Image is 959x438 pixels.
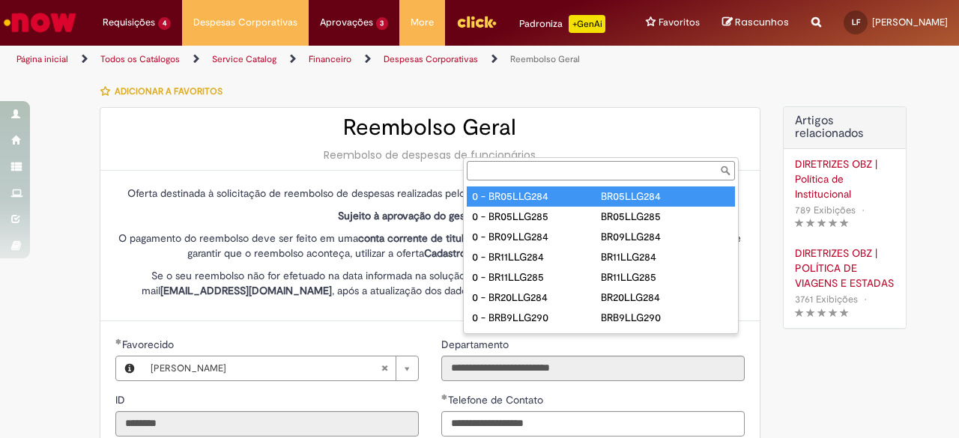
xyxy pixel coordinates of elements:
[601,310,730,325] div: BRB9LLG290
[601,189,730,204] div: BR05LLG284
[472,330,601,345] div: 0 - BRC0LLG288
[601,270,730,285] div: BR11LLG285
[601,209,730,224] div: BR05LLG285
[601,249,730,264] div: BR11LLG284
[601,330,730,345] div: BRC0LLG288
[464,183,738,333] ul: Centro de Custo
[472,209,601,224] div: 0 - BR05LLG285
[472,270,601,285] div: 0 - BR11LLG285
[472,290,601,305] div: 0 - BR20LLG284
[601,290,730,305] div: BR20LLG284
[472,249,601,264] div: 0 - BR11LLG284
[472,229,601,244] div: 0 - BR09LLG284
[472,189,601,204] div: 0 - BR05LLG284
[472,310,601,325] div: 0 - BRB9LLG290
[601,229,730,244] div: BR09LLG284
